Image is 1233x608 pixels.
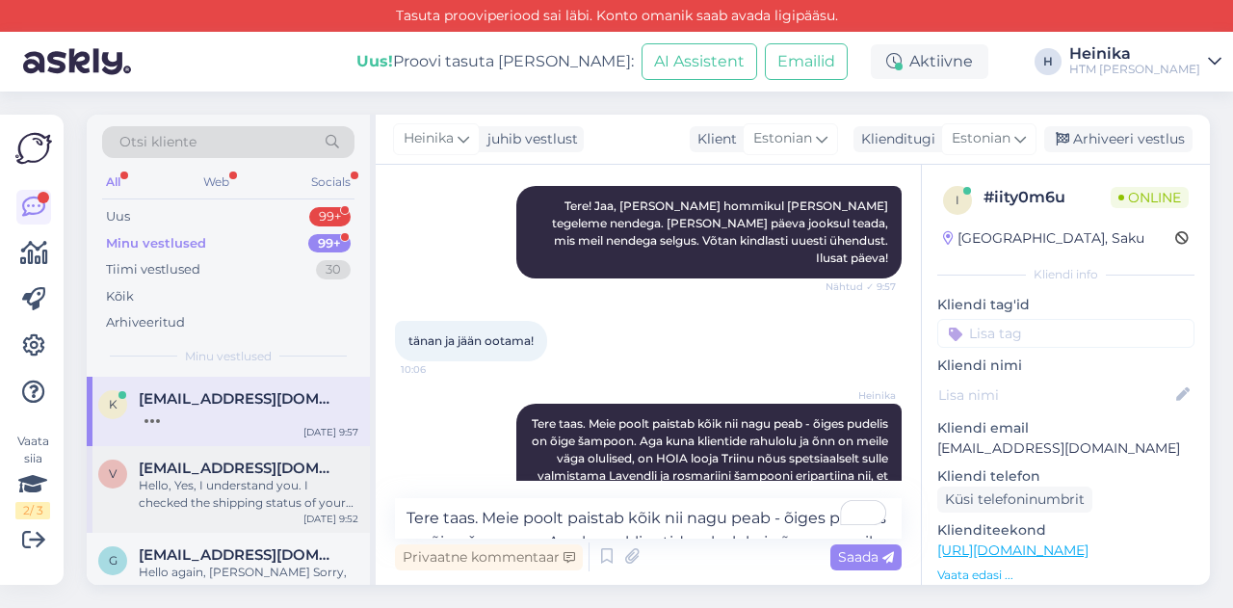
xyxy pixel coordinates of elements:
span: tänan ja jään ootama! [408,333,534,348]
p: Kliendi email [937,418,1194,438]
div: juhib vestlust [480,129,578,149]
span: Heinika [404,128,454,149]
p: Kliendi telefon [937,466,1194,487]
button: Emailid [765,43,848,80]
span: Minu vestlused [185,348,272,365]
span: vppgirl@gmail.com [139,460,339,477]
div: Küsi telefoninumbrit [937,487,1092,513]
div: Vaata siia [15,433,50,519]
span: Estonian [952,128,1010,149]
input: Lisa nimi [938,384,1172,406]
div: All [102,170,124,195]
div: Kõik [106,287,134,306]
span: Nähtud ✓ 9:57 [824,279,896,294]
span: k [109,397,118,411]
p: Kliendi nimi [937,356,1194,376]
span: Online [1111,187,1189,208]
div: [DATE] 9:52 [303,512,358,526]
div: 99+ [308,234,351,253]
div: [GEOGRAPHIC_DATA], Saku [943,228,1144,249]
span: g [109,553,118,568]
span: Tere taas. Meie poolt paistab kõik nii nagu peab - õiges pudelis on õige šampoon. Aga kuna klient... [532,416,891,535]
a: [URL][DOMAIN_NAME] [937,542,1089,559]
span: Otsi kliente [119,132,197,152]
div: Kliendi info [937,266,1194,283]
div: Hello again, [PERSON_NAME] Sorry, we came up with another and more convenient solution - you rece... [139,564,358,598]
div: Uus [106,207,130,226]
div: Tiimi vestlused [106,260,200,279]
div: Web [199,170,233,195]
p: Kliendi tag'id [937,295,1194,315]
div: Klient [690,129,737,149]
a: HeinikaHTM [PERSON_NAME] [1069,46,1221,77]
p: [EMAIL_ADDRESS][DOMAIN_NAME] [937,438,1194,459]
div: Minu vestlused [106,234,206,253]
b: Uus! [356,52,393,70]
span: Tere! Jaa, [PERSON_NAME] hommikul [PERSON_NAME] tegeleme nendega. [PERSON_NAME] päeva jooksul tea... [552,198,891,265]
div: Aktiivne [871,44,988,79]
div: Proovi tasuta [PERSON_NAME]: [356,50,634,73]
div: Arhiveeri vestlus [1044,126,1193,152]
span: Estonian [753,128,812,149]
img: Askly Logo [15,130,52,167]
div: 99+ [309,207,351,226]
div: HTM [PERSON_NAME] [1069,62,1200,77]
span: v [109,466,117,481]
span: gaving787@gmail.com [139,546,339,564]
textarea: To enrich screen reader interactions, please activate Accessibility in Grammarly extension settings [395,498,902,539]
div: Socials [307,170,354,195]
div: 30 [316,260,351,279]
div: [DATE] 9:57 [303,425,358,439]
span: 10:06 [401,362,473,377]
div: Arhiveeritud [106,313,185,332]
button: AI Assistent [642,43,757,80]
div: Klienditugi [853,129,935,149]
span: kadirahn@gmail.com [139,390,339,408]
div: Hello, Yes, I understand you. I checked the shipping status of your package and it says that it h... [139,477,358,512]
p: Klienditeekond [937,520,1194,541]
input: Lisa tag [937,319,1194,348]
div: Heinika [1069,46,1200,62]
span: Saada [838,548,894,566]
div: # iity0m6u [984,186,1111,209]
span: i [956,193,959,207]
div: 2 / 3 [15,502,50,519]
p: Vaata edasi ... [937,567,1194,584]
span: Heinika [824,388,896,403]
div: H [1035,48,1062,75]
div: Privaatne kommentaar [395,544,583,570]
